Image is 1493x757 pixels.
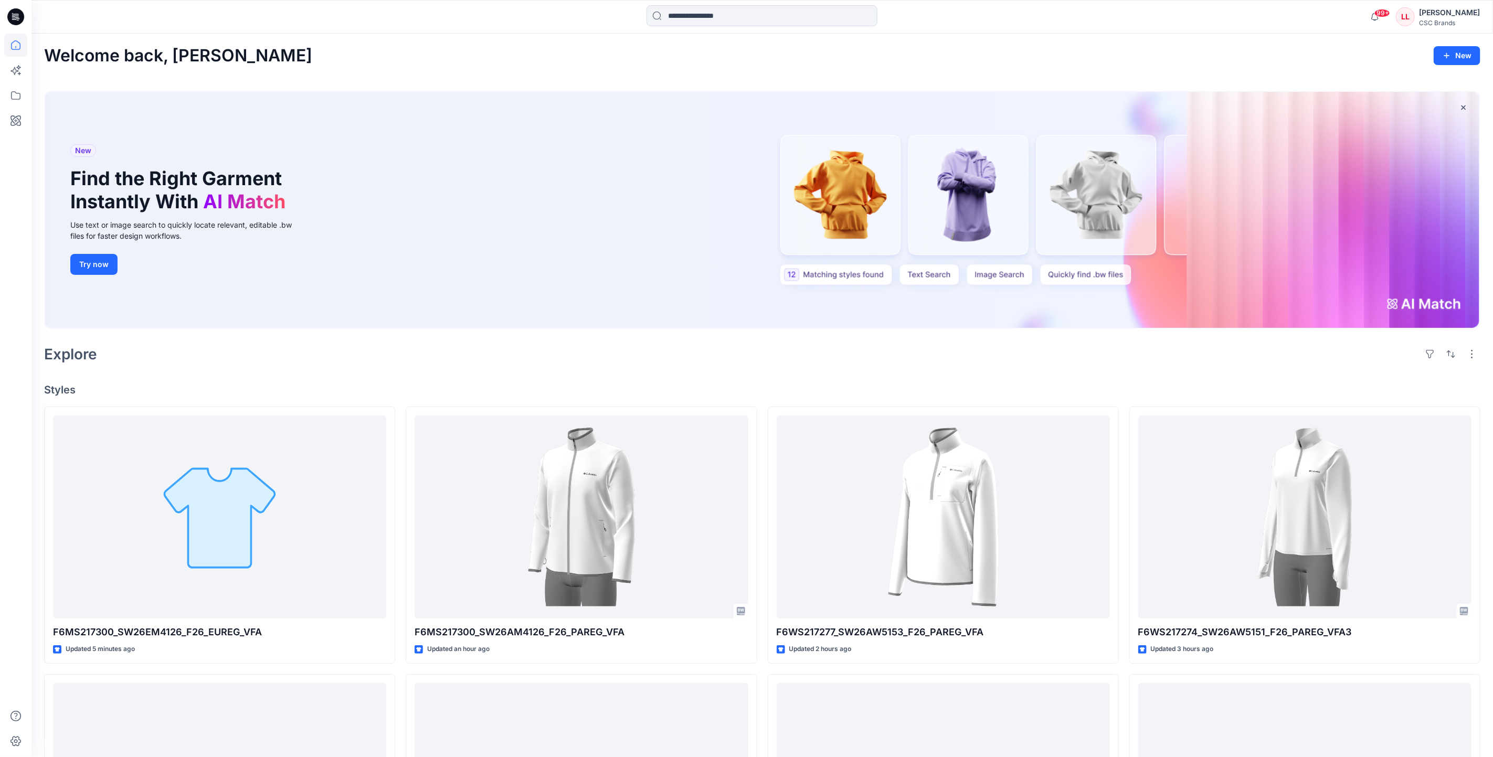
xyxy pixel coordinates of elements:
p: Updated 5 minutes ago [66,644,135,655]
p: F6WS217277_SW26AW5153_F26_PAREG_VFA [777,625,1110,639]
a: F6WS217274_SW26AW5151_F26_PAREG_VFA3 [1138,415,1471,619]
p: Updated 3 hours ago [1151,644,1214,655]
button: Try now [70,254,118,275]
span: New [75,144,91,157]
div: LL [1396,7,1415,26]
a: F6MS217300_SW26AM4126_F26_PAREG_VFA [415,415,748,619]
div: CSC Brands [1419,19,1480,27]
span: 99+ [1374,9,1390,17]
h2: Welcome back, [PERSON_NAME] [44,46,312,66]
div: Use text or image search to quickly locate relevant, editable .bw files for faster design workflows. [70,219,306,241]
p: F6WS217274_SW26AW5151_F26_PAREG_VFA3 [1138,625,1471,639]
p: F6MS217300_SW26AM4126_F26_PAREG_VFA [415,625,748,639]
a: F6WS217277_SW26AW5153_F26_PAREG_VFA [777,415,1110,619]
button: New [1434,46,1480,65]
p: Updated 2 hours ago [789,644,852,655]
p: F6MS217300_SW26EM4126_F26_EUREG_VFA [53,625,386,639]
a: F6MS217300_SW26EM4126_F26_EUREG_VFA [53,415,386,619]
div: [PERSON_NAME] [1419,6,1480,19]
p: Updated an hour ago [427,644,490,655]
h1: Find the Right Garment Instantly With [70,167,291,212]
h2: Explore [44,346,97,362]
h4: Styles [44,383,1480,396]
span: AI Match [203,190,285,213]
